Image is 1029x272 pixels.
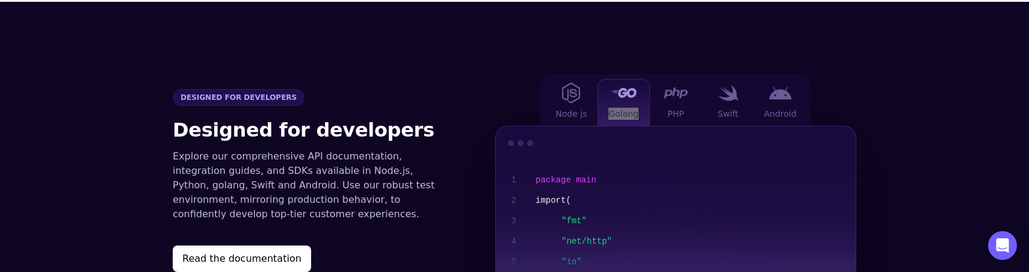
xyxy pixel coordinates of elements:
img: PHP [664,87,688,99]
div: Open Intercom Messenger [988,231,1017,260]
span: package main [536,175,596,185]
img: Swift [718,85,738,101]
a: Read the documentation [173,246,447,272]
span: Designed for developers [173,89,304,106]
p: Explore our comprehensive API documentation, integration guides, and SDKs available in Node.js, P... [173,149,447,221]
h2: Designed for developers [173,116,447,144]
span: "fmt" "net/http" "io" [561,211,872,272]
span: ( [566,196,570,205]
span: PHP [667,108,684,120]
span: import [536,196,566,205]
img: Golang [611,88,637,97]
button: Read the documentation [173,246,311,272]
img: Android [769,87,792,100]
span: Swift [718,108,738,120]
img: Node js [562,82,580,104]
span: Android [764,108,797,120]
span: Node js [555,108,587,120]
span: Golang [608,108,638,120]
